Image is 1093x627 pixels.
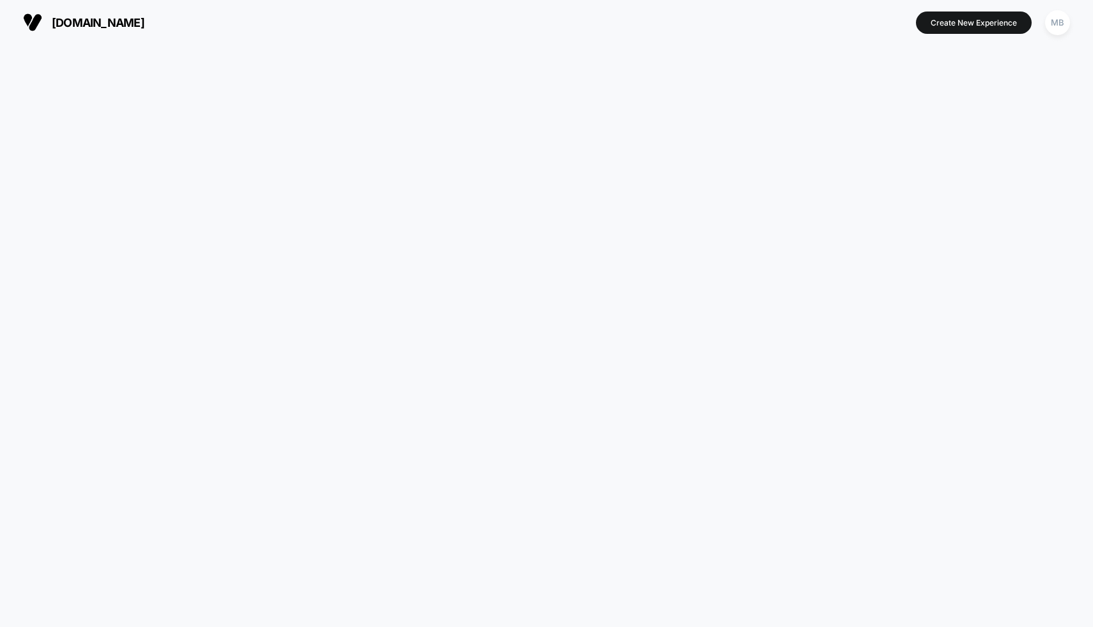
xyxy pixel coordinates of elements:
button: [DOMAIN_NAME] [19,12,148,33]
img: Visually logo [23,13,42,32]
div: MB [1045,10,1070,35]
span: [DOMAIN_NAME] [52,16,144,29]
button: Create New Experience [916,12,1032,34]
button: MB [1041,10,1074,36]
